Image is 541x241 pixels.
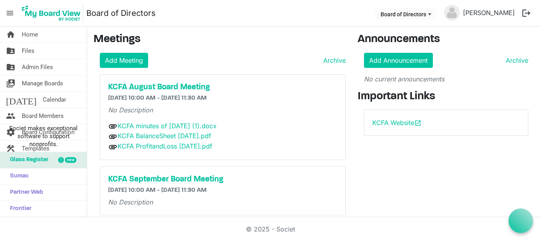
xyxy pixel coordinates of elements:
button: Board of Directors dropdownbutton [375,8,436,19]
span: Calendar [43,92,66,108]
a: Archive [320,56,346,65]
a: My Board View Logo [19,3,86,23]
h3: Important Links [358,90,535,104]
span: switch_account [6,75,15,91]
a: KCFA September Board Meeting [108,175,337,184]
span: open_in_new [414,120,421,127]
p: No Description [108,197,337,207]
span: Sumac [6,168,29,184]
p: No current announcements [364,74,528,84]
h3: Meetings [93,33,346,46]
a: [PERSON_NAME] [460,5,518,21]
span: Glass Register [6,152,48,168]
span: Frontier [6,201,31,217]
span: home [6,27,15,42]
h6: [DATE] 10:00 AM - [DATE] 11:30 AM [108,187,337,194]
div: new [65,157,76,163]
span: folder_shared [6,59,15,75]
a: © 2025 - Societ [246,225,295,233]
p: No Description [108,105,337,115]
a: Board of Directors [86,5,156,21]
span: menu [2,6,17,21]
span: folder_shared [6,43,15,59]
span: attachment [108,142,118,152]
a: KCFA BalanceSheet [DATE].pdf [118,132,211,140]
a: Archive [503,56,528,65]
span: people [6,108,15,124]
button: logout [518,5,535,21]
span: Home [22,27,38,42]
h6: [DATE] 10:00 AM - [DATE] 11:30 AM [108,94,337,102]
a: KCFA minutes of [DATE] (1).docx [118,122,217,130]
a: KCFA Websiteopen_in_new [372,119,421,127]
h3: Announcements [358,33,535,46]
span: Board Members [22,108,64,124]
img: My Board View Logo [19,3,83,23]
a: KCFA ProfitandLoss [DATE].pdf [118,142,212,150]
img: no-profile-picture.svg [444,5,460,21]
span: Files [22,43,34,59]
a: KCFA August Board Meeting [108,83,337,92]
span: attachment [108,121,118,131]
a: Add Meeting [100,53,148,68]
span: Manage Boards [22,75,63,91]
span: Partner Web [6,185,43,201]
span: attachment [108,132,118,141]
span: Admin Files [22,59,53,75]
span: Societ makes exceptional software to support nonprofits. [4,124,83,148]
span: [DATE] [6,92,36,108]
a: Add Announcement [364,53,433,68]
